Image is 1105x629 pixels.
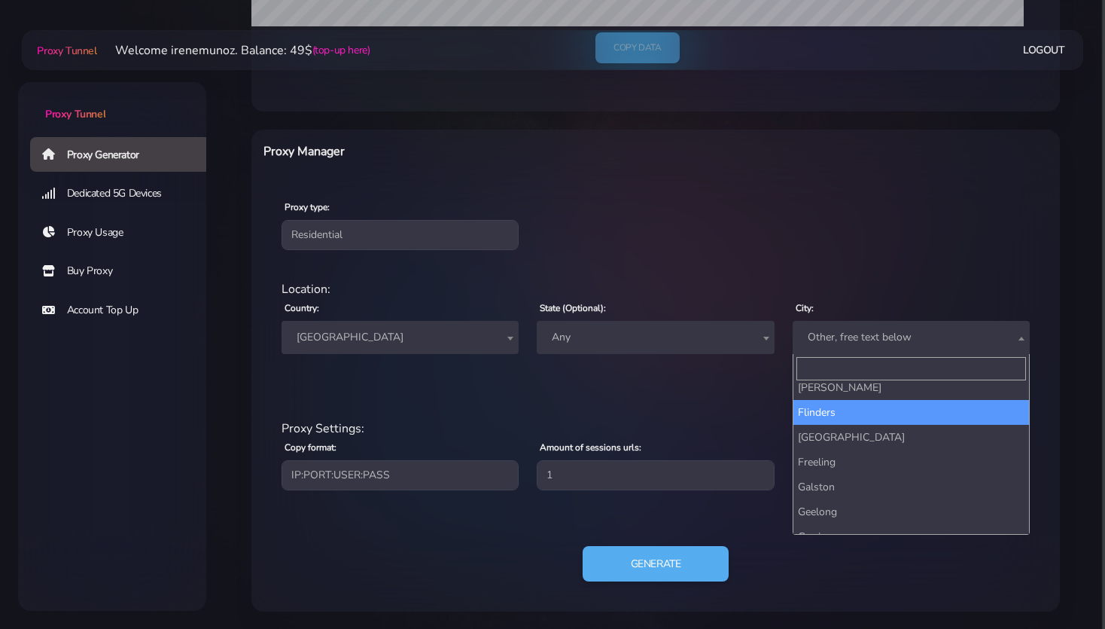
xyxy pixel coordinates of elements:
[793,425,1029,450] li: [GEOGRAPHIC_DATA]
[291,327,510,348] span: Australia
[1032,556,1086,610] iframe: Webchat Widget
[30,137,218,172] a: Proxy Generator
[793,524,1029,549] li: Gerringong
[45,107,105,121] span: Proxy Tunnel
[793,475,1029,499] li: Galston
[796,357,1026,380] input: Search
[312,42,370,58] a: (top-up here)
[34,38,96,63] a: Proxy Tunnel
[272,420,1039,438] div: Proxy Settings:
[285,441,336,454] label: Copy format:
[30,254,218,289] a: Buy Proxy
[37,44,96,58] span: Proxy Tunnel
[285,301,319,315] label: Country:
[30,176,218,211] a: Dedicated 5G Devices
[793,400,1029,425] li: Flinders
[802,327,1021,348] span: Other, free text below
[285,200,330,214] label: Proxy type:
[793,375,1029,400] li: [PERSON_NAME]
[540,441,641,454] label: Amount of sessions urls:
[540,301,606,315] label: State (Optional):
[97,41,370,60] li: Welcome irenemunoz. Balance: 49$
[583,546,729,582] button: Generate
[793,321,1030,354] span: Other, free text below
[796,301,814,315] label: City:
[30,293,218,328] a: Account Top Up
[793,499,1029,524] li: Geelong
[546,327,765,348] span: Any
[793,450,1029,475] li: Freeling
[272,280,1039,298] div: Location:
[263,142,714,161] h6: Proxy Manager
[282,321,519,354] span: Australia
[537,321,774,354] span: Any
[30,215,218,250] a: Proxy Usage
[18,82,206,122] a: Proxy Tunnel
[1023,36,1065,64] a: Logout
